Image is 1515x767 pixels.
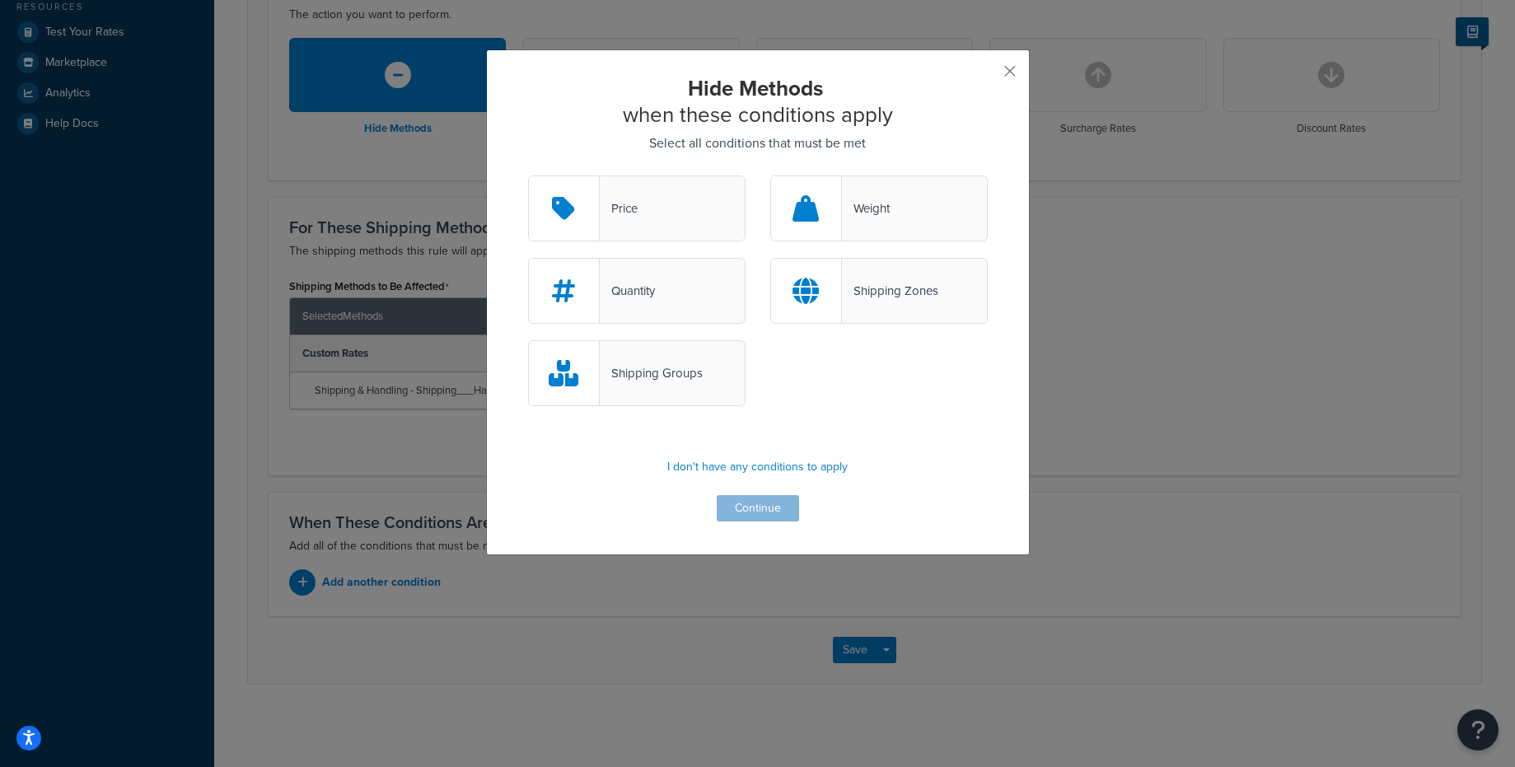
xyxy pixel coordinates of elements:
[600,197,638,220] div: Price
[528,132,988,155] p: Select all conditions that must be met
[528,456,988,479] p: I don't have any conditions to apply
[528,75,988,128] h2: when these conditions apply
[600,362,703,385] div: Shipping Groups
[842,197,890,220] div: Weight
[600,279,655,302] div: Quantity
[688,72,823,104] strong: Hide Methods
[842,279,938,302] div: Shipping Zones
